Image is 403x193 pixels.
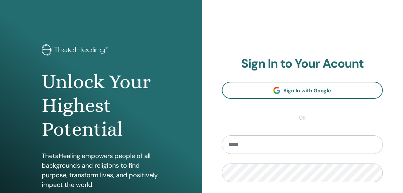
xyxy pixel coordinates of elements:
[42,151,160,189] p: ThetaHealing empowers people of all backgrounds and religions to find purpose, transform lives, a...
[42,70,160,141] h1: Unlock Your Highest Potential
[222,82,383,99] a: Sign In with Google
[222,56,383,71] h2: Sign In to Your Acount
[296,114,309,122] span: or
[283,87,331,94] span: Sign In with Google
